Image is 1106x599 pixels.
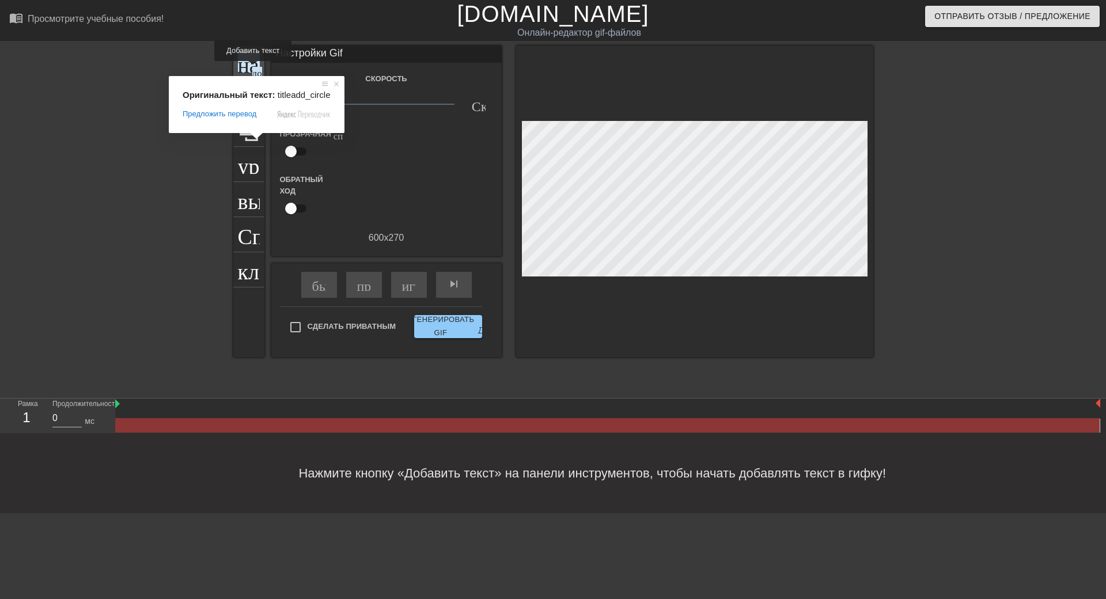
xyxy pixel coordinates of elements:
ya-tr-span: Сделать Приватным [308,322,396,331]
button: Отправить Отзыв / Предложение [925,6,1100,27]
span: Оригинальный текст: [183,90,275,100]
ya-tr-span: Прозрачная [280,130,331,138]
span: titleadd_circle [278,90,331,100]
div: 1 [18,407,35,428]
ya-tr-span: Онлайн-редактор gif-файлов [517,28,641,37]
span: Предложить перевод [183,109,256,119]
ya-tr-span: Продолжительность [52,400,119,408]
ya-tr-span: menu_book_бук меню [9,11,93,25]
ya-tr-span: Рамка [18,400,38,408]
ya-tr-span: Отправить Отзыв / Предложение [934,9,1090,24]
ya-tr-span: Нажмите кнопку «Добавить текст» на панели инструментов, чтобы начать добавлять текст в гифку! [298,466,886,480]
ya-tr-span: добавить_круг [252,67,319,77]
ya-tr-span: skip_next - пропустить следующий [447,277,612,291]
ya-tr-span: Справка [238,222,315,244]
ya-tr-span: Настройки Gif [276,47,343,59]
ya-tr-span: название [238,51,321,73]
ya-tr-span: x [384,233,389,242]
ya-tr-span: выбор_размера_фото_большой [238,187,562,209]
ya-tr-span: Скорость [365,74,407,83]
ya-tr-span: быстрый поворот [312,277,415,291]
ya-tr-span: урожай [238,152,307,174]
ya-tr-span: 600 [369,233,384,242]
ya-tr-span: Просмотрите учебные пособия! [28,14,164,24]
img: bound-end.png [1096,399,1100,408]
ya-tr-span: пропускать ранее [357,277,460,291]
a: [DOMAIN_NAME] [457,1,649,26]
a: Просмотрите учебные пособия! [9,11,164,29]
ya-tr-span: клавиатура [238,257,341,279]
button: Сгенерировать GIF [414,315,482,338]
ya-tr-span: Скорость [472,97,527,111]
ya-tr-span: 270 [389,233,404,242]
ya-tr-span: мс [85,416,94,426]
ya-tr-span: Обратный ход [280,175,323,195]
ya-tr-span: играй_арроу [402,277,483,291]
ya-tr-span: двойная стрелка [478,320,574,333]
ya-tr-span: справка [334,130,366,139]
ya-tr-span: Сгенерировать GIF [407,313,474,340]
